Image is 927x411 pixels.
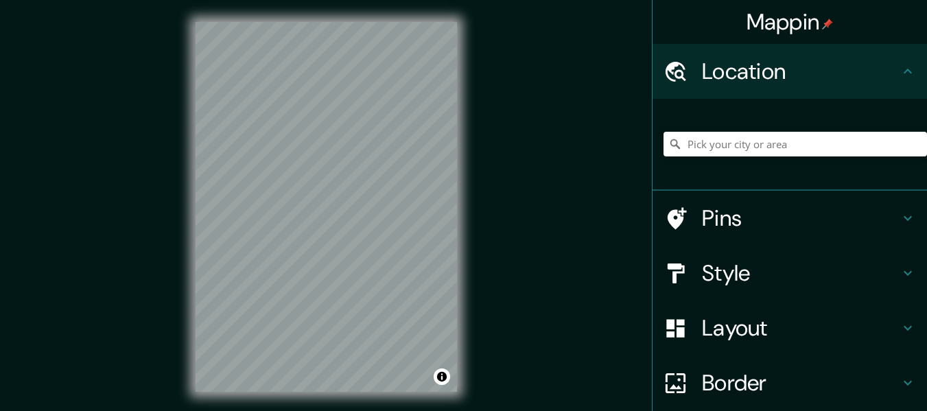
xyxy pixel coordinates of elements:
[747,8,834,36] h4: Mappin
[196,22,457,392] canvas: Map
[653,246,927,301] div: Style
[653,191,927,246] div: Pins
[653,355,927,410] div: Border
[653,44,927,99] div: Location
[702,259,900,287] h4: Style
[664,132,927,156] input: Pick your city or area
[702,204,900,232] h4: Pins
[653,301,927,355] div: Layout
[702,369,900,397] h4: Border
[434,368,450,385] button: Toggle attribution
[702,58,900,85] h4: Location
[702,314,900,342] h4: Layout
[822,19,833,30] img: pin-icon.png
